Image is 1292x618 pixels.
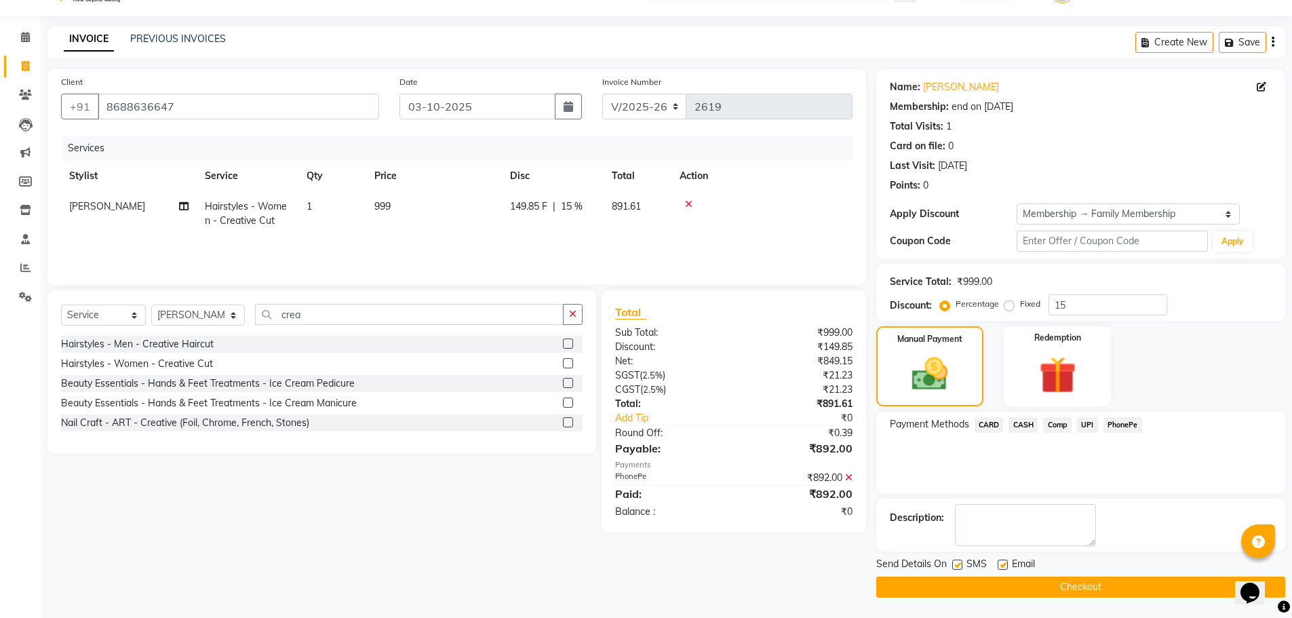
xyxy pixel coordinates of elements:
div: Description: [890,511,944,525]
th: Disc [502,161,604,191]
div: Beauty Essentials - Hands & Feet Treatments - Ice Cream Manicure [61,396,357,410]
span: | [553,199,555,214]
iframe: chat widget [1235,564,1278,604]
th: Price [366,161,502,191]
button: Apply [1213,231,1252,252]
div: Apply Discount [890,207,1017,221]
div: Last Visit: [890,159,935,173]
div: Coupon Code [890,234,1017,248]
div: ₹21.23 [734,368,863,383]
span: 15 % [561,199,583,214]
th: Qty [298,161,366,191]
div: ₹999.00 [957,275,992,289]
div: Services [62,136,863,161]
img: _cash.svg [901,353,959,395]
label: Percentage [956,298,999,310]
input: Enter Offer / Coupon Code [1017,231,1208,252]
div: Paid: [605,486,734,502]
div: Sub Total: [605,326,734,340]
div: ₹892.00 [734,486,863,502]
span: 149.85 F [510,199,547,214]
button: +91 [61,94,99,119]
div: Payable: [605,440,734,457]
input: Search by Name/Mobile/Email/Code [98,94,379,119]
span: 2.5% [643,384,663,395]
div: [DATE] [938,159,967,173]
label: Invoice Number [602,76,661,88]
label: Client [61,76,83,88]
span: Comp [1043,417,1072,433]
th: Total [604,161,671,191]
div: ₹891.61 [734,397,863,411]
span: 999 [374,200,391,212]
button: Save [1219,32,1266,53]
button: Create New [1135,32,1213,53]
div: Hairstyles - Women - Creative Cut [61,357,213,371]
div: Hairstyles - Men - Creative Haircut [61,337,214,351]
div: ₹0 [734,505,863,519]
div: Points: [890,178,920,193]
div: Discount: [890,298,932,313]
div: ₹849.15 [734,354,863,368]
th: Stylist [61,161,197,191]
span: Send Details On [876,557,947,574]
span: 891.61 [612,200,641,212]
a: PREVIOUS INVOICES [130,33,226,45]
th: Service [197,161,298,191]
span: SGST [615,369,640,381]
span: [PERSON_NAME] [69,200,145,212]
span: UPI [1077,417,1098,433]
div: Membership: [890,100,949,114]
input: Search or Scan [255,304,564,325]
span: CASH [1009,417,1038,433]
button: Checkout [876,577,1285,598]
div: Discount: [605,340,734,354]
th: Action [671,161,853,191]
div: ₹892.00 [734,471,863,485]
div: ₹21.23 [734,383,863,397]
label: Redemption [1034,332,1081,344]
a: INVOICE [64,27,114,52]
div: ₹149.85 [734,340,863,354]
div: Nail Craft - ART - Creative (Foil, Chrome, French, Stones) [61,416,309,430]
span: CGST [615,383,640,395]
div: PhonePe [605,471,734,485]
div: Total Visits: [890,119,943,134]
div: 0 [948,139,954,153]
div: Total: [605,397,734,411]
div: ₹999.00 [734,326,863,340]
div: ₹0 [756,411,863,425]
div: 0 [923,178,928,193]
a: Add Tip [605,411,755,425]
span: 2.5% [642,370,663,381]
span: Hairstyles - Women - Creative Cut [205,200,287,227]
span: SMS [966,557,987,574]
div: ( ) [605,383,734,397]
div: Card on file: [890,139,945,153]
div: Service Total: [890,275,952,289]
label: Fixed [1020,298,1040,310]
div: Name: [890,80,920,94]
label: Date [399,76,418,88]
span: Payment Methods [890,417,969,431]
span: 1 [307,200,312,212]
div: Round Off: [605,426,734,440]
div: ₹892.00 [734,440,863,457]
div: Beauty Essentials - Hands & Feet Treatments - Ice Cream Pedicure [61,376,355,391]
div: ₹0.39 [734,426,863,440]
img: _gift.svg [1027,352,1088,398]
div: ( ) [605,368,734,383]
a: [PERSON_NAME] [923,80,999,94]
div: Payments [615,459,852,471]
div: end on [DATE] [952,100,1013,114]
span: PhonePe [1103,417,1142,433]
div: Net: [605,354,734,368]
div: 1 [946,119,952,134]
div: Balance : [605,505,734,519]
label: Manual Payment [897,333,962,345]
span: Total [615,305,646,320]
span: Email [1012,557,1035,574]
span: CARD [975,417,1004,433]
